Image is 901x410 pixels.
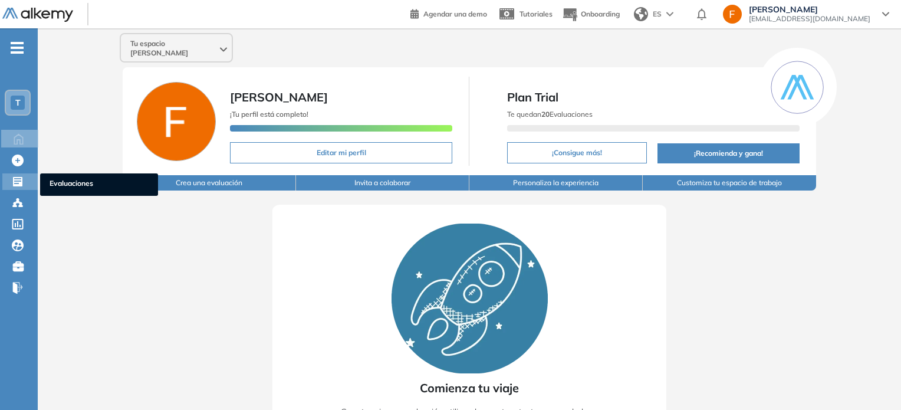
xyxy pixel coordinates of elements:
span: Evaluaciones [50,178,149,191]
span: Plan Trial [507,88,799,106]
img: Logo [2,8,73,22]
a: Agendar una demo [410,6,487,20]
span: Te quedan Evaluaciones [507,110,593,119]
iframe: Chat Widget [689,274,901,410]
div: Widget de chat [689,274,901,410]
img: Foto de perfil [137,82,216,161]
button: Invita a colaborar [296,175,469,191]
img: Rocket [392,224,548,373]
span: ¡Tu perfil está completo! [230,110,308,119]
button: ¡Recomienda y gana! [657,143,799,163]
span: [PERSON_NAME] [749,5,870,14]
button: ¡Consigue más! [507,142,647,163]
span: Tutoriales [519,9,553,18]
span: Tu espacio [PERSON_NAME] [130,39,218,58]
span: ES [653,9,662,19]
span: Onboarding [581,9,620,18]
span: [EMAIL_ADDRESS][DOMAIN_NAME] [749,14,870,24]
span: [PERSON_NAME] [230,90,328,104]
button: Onboarding [562,2,620,27]
button: Personaliza la experiencia [469,175,643,191]
img: arrow [666,12,673,17]
b: 20 [541,110,550,119]
button: Editar mi perfil [230,142,452,163]
button: Customiza tu espacio de trabajo [643,175,816,191]
img: world [634,7,648,21]
span: Comienza tu viaje [420,379,519,397]
span: Agendar una demo [423,9,487,18]
i: - [11,47,24,49]
span: T [15,98,21,107]
button: Crea una evaluación [123,175,296,191]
